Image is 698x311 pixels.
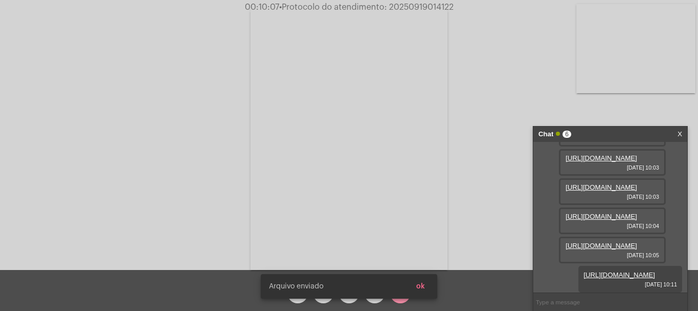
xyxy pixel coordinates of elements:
[584,271,655,279] a: [URL][DOMAIN_NAME]
[566,252,659,258] span: [DATE] 10:05
[269,281,323,292] span: Arquivo enviado
[563,131,571,138] span: 6
[416,283,425,290] span: ok
[533,293,687,311] input: Type a message
[566,164,659,171] span: [DATE] 10:03
[566,242,637,250] a: [URL][DOMAIN_NAME]
[556,132,560,136] span: Online
[566,194,659,200] span: [DATE] 10:03
[677,127,682,142] a: X
[408,277,433,296] button: ok
[538,127,553,142] strong: Chat
[566,223,659,229] span: [DATE] 10:04
[279,3,454,11] span: Protocolo do atendimento: 20250919014122
[566,183,637,191] a: [URL][DOMAIN_NAME]
[584,281,677,287] span: [DATE] 10:11
[566,213,637,220] a: [URL][DOMAIN_NAME]
[279,3,282,11] span: •
[245,3,279,11] span: 00:10:07
[566,154,637,162] a: [URL][DOMAIN_NAME]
